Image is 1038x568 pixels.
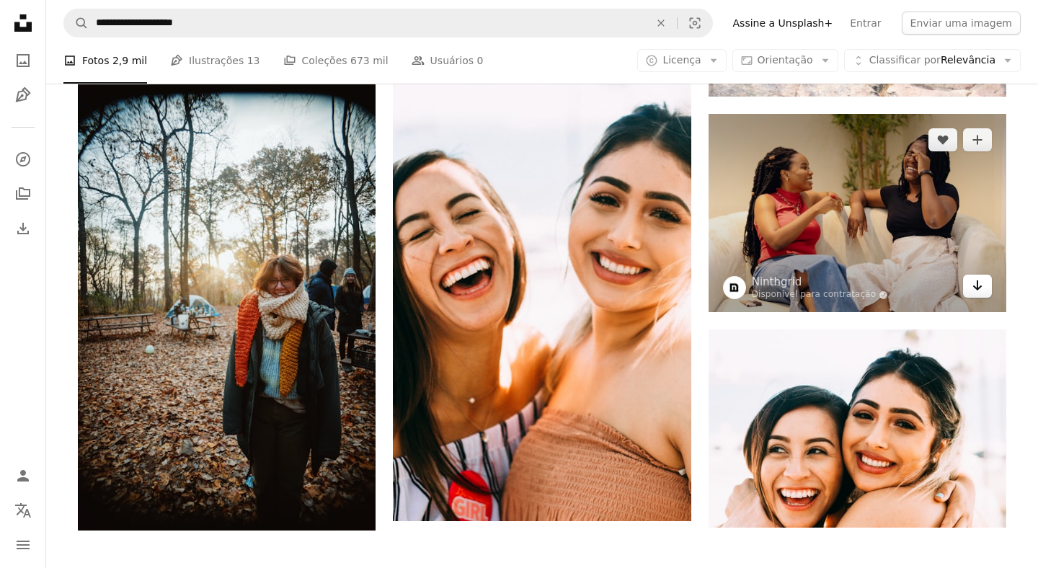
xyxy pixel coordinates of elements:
span: Classificar por [869,54,941,66]
img: uma mulher usando um lenço em pé na floresta [78,84,376,531]
a: Coleções [9,179,37,208]
a: Histórico de downloads [9,214,37,243]
a: mulher sorrindo ao lado da mulher de topless [709,422,1006,435]
img: Ir para o perfil de Ninthgrid [723,276,746,299]
button: Idioma [9,496,37,525]
span: 13 [247,53,260,68]
a: mulher na camisa listrada branca e preta sorrindo [393,290,691,303]
img: mulher na camisa listrada branca e preta sorrindo [393,74,691,521]
button: Limpar [645,9,677,37]
span: 673 mil [350,53,389,68]
a: uma mulher usando um lenço em pé na floresta [78,301,376,314]
a: Explorar [9,145,37,174]
a: Entrar / Cadastrar-se [9,461,37,490]
a: Ilustrações 13 [170,37,259,84]
img: mulher sorrindo ao lado da mulher de topless [709,329,1006,528]
a: Disponível para contratação [752,289,889,301]
form: Pesquise conteúdo visual em todo o site [63,9,713,37]
button: Pesquisa visual [678,9,712,37]
span: Relevância [869,53,995,68]
button: Menu [9,531,37,559]
a: Um par de mulheres sentando-se em cima de um sofá branco [709,206,1006,219]
button: Curtir [928,128,957,151]
a: Baixar [963,275,992,298]
span: Orientação [758,54,813,66]
img: Um par de mulheres sentando-se em cima de um sofá branco [709,114,1006,312]
a: Entrar [841,12,890,35]
button: Pesquise na Unsplash [64,9,89,37]
a: Fotos [9,46,37,75]
span: Licença [662,54,701,66]
button: Orientação [732,49,838,72]
button: Enviar uma imagem [902,12,1021,35]
a: Coleções 673 mil [283,37,389,84]
button: Classificar porRelevância [844,49,1021,72]
button: Licença [637,49,726,72]
a: Usuários 0 [412,37,484,84]
button: Adicionar à coleção [963,128,992,151]
span: 0 [477,53,484,68]
a: Assine a Unsplash+ [724,12,842,35]
a: Ninthgrid [752,275,889,289]
a: Início — Unsplash [9,9,37,40]
a: Ilustrações [9,81,37,110]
